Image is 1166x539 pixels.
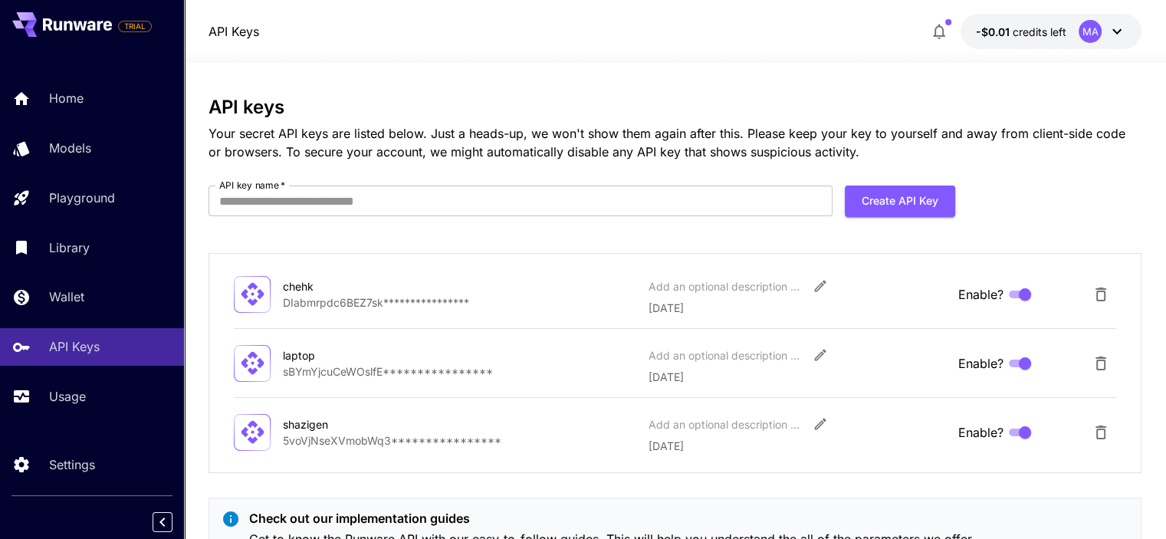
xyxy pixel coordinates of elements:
div: Add an optional description or comment [648,278,801,294]
button: Delete API Key [1086,417,1116,448]
button: Edit [806,341,834,369]
p: Settings [49,455,95,474]
button: -$0.0074MA [961,14,1141,49]
p: Usage [49,387,86,406]
span: TRIAL [119,21,151,32]
p: Models [49,139,91,157]
p: Check out our implementation guides [249,509,1128,527]
p: Your secret API keys are listed below. Just a heads-up, we won't show them again after this. Plea... [209,124,1141,161]
button: Delete API Key [1086,279,1116,310]
div: Add an optional description or comment [648,416,801,432]
p: Home [49,89,84,107]
div: laptop [283,347,436,363]
p: Playground [49,189,115,207]
nav: breadcrumb [209,22,259,41]
button: Collapse sidebar [153,512,172,532]
button: Delete API Key [1086,348,1116,379]
button: Edit [806,272,834,300]
div: -$0.0074 [976,24,1066,40]
div: MA [1079,20,1102,43]
button: Create API Key [845,186,955,217]
span: Enable? [958,423,1003,442]
div: Collapse sidebar [164,508,184,536]
button: Edit [806,410,834,438]
p: [DATE] [648,369,946,385]
p: Library [49,238,90,257]
h3: API keys [209,97,1141,118]
span: Enable? [958,354,1003,373]
p: [DATE] [648,438,946,454]
p: Wallet [49,288,84,306]
label: API key name [219,179,285,192]
p: [DATE] [648,300,946,316]
div: Add an optional description or comment [648,347,801,363]
p: API Keys [49,337,100,356]
span: Add your payment card to enable full platform functionality. [118,17,152,35]
div: chehk [283,278,436,294]
span: Enable? [958,285,1003,304]
a: API Keys [209,22,259,41]
span: -$0.01 [976,25,1013,38]
div: shazigen [283,416,436,432]
span: credits left [1013,25,1066,38]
